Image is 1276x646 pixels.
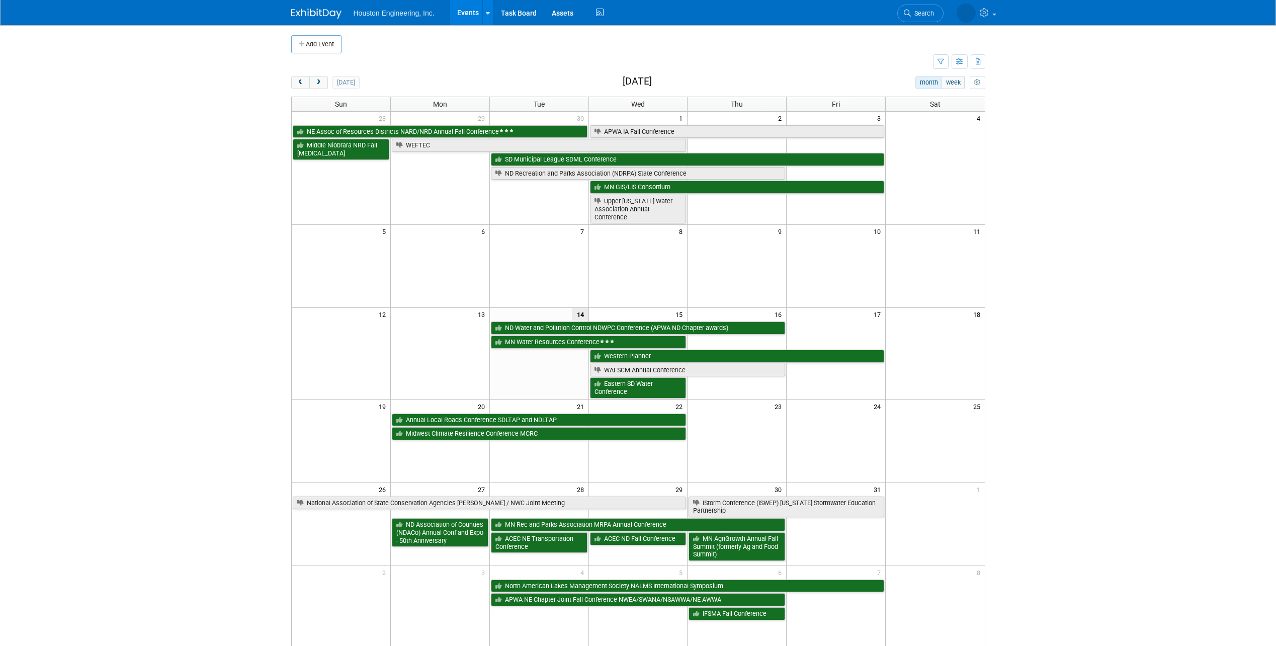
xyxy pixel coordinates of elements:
span: 30 [576,112,588,124]
span: 13 [477,308,489,320]
span: 1 [976,483,985,496]
img: Heidi Joarnt [957,4,976,23]
a: SD Municipal League SDML Conference [491,153,884,166]
button: next [309,76,328,89]
a: APWA IA Fall Conference [590,125,885,138]
button: month [915,76,942,89]
a: MN AgriGrowth Annual Fall Summit (formerly Ag and Food Summit) [689,532,785,561]
a: National Association of State Conservation Agencies [PERSON_NAME] / NWC Joint Meeting [293,497,687,510]
span: Sun [335,100,347,108]
button: prev [291,76,310,89]
a: APWA NE Chapter Joint Fall Conference NWEA/SWANA/NSAWWA/NE AWWA [491,593,786,606]
span: 8 [678,225,687,237]
a: North American Lakes Management Society NALMS International Symposium [491,580,884,593]
a: MN Rec and Parks Association MRPA Annual Conference [491,518,786,531]
span: 4 [976,112,985,124]
span: Tue [534,100,545,108]
span: 19 [378,400,390,413]
a: ND Recreation and Parks Association (NDRPA) State Conference [491,167,786,180]
span: 24 [873,400,885,413]
span: 18 [972,308,985,320]
span: 21 [576,400,588,413]
a: ND Association of Counties (NDACo) Annual Conf and Expo - 50th Anniversary [392,518,488,547]
a: Search [897,5,944,22]
a: ACEC ND Fall Conference [590,532,687,545]
span: 1 [678,112,687,124]
span: 28 [576,483,588,496]
span: 2 [777,112,786,124]
span: 20 [477,400,489,413]
span: 3 [480,566,489,579]
span: 6 [777,566,786,579]
button: week [942,76,965,89]
span: 3 [876,112,885,124]
span: 7 [579,225,588,237]
span: 22 [674,400,687,413]
span: 8 [976,566,985,579]
span: 10 [873,225,885,237]
span: 17 [873,308,885,320]
h2: [DATE] [623,76,652,87]
a: MN Water Resources Conference [491,336,687,349]
span: Fri [832,100,840,108]
a: IFSMA Fall Conference [689,607,785,620]
a: NE Assoc of Resources Districts NARD/NRD Annual Fall Conference [293,125,587,138]
span: 15 [674,308,687,320]
a: WAFSCM Annual Conference [590,364,786,377]
span: 29 [674,483,687,496]
button: Add Event [291,35,342,53]
span: 16 [774,308,786,320]
span: 6 [480,225,489,237]
span: 7 [876,566,885,579]
a: ND Water and Pollution Control NDWPC Conference (APWA ND Chapter awards) [491,321,786,335]
img: ExhibitDay [291,9,342,19]
span: 2 [381,566,390,579]
span: Mon [433,100,447,108]
a: IStorm Conference (ISWEP) [US_STATE] Stormwater Education Partnership [689,497,884,517]
span: Sat [930,100,941,108]
span: 5 [678,566,687,579]
span: Thu [731,100,743,108]
span: 9 [777,225,786,237]
a: Western Planner [590,350,885,363]
span: 31 [873,483,885,496]
span: 27 [477,483,489,496]
span: 28 [378,112,390,124]
span: Search [911,10,934,17]
a: ACEC NE Transportation Conference [491,532,587,553]
span: 11 [972,225,985,237]
i: Personalize Calendar [974,79,981,86]
span: 30 [774,483,786,496]
a: Eastern SD Water Conference [590,377,687,398]
span: 5 [381,225,390,237]
span: 14 [572,308,588,320]
span: 25 [972,400,985,413]
a: Upper [US_STATE] Water Association Annual Conference [590,195,687,223]
span: Wed [631,100,645,108]
button: myCustomButton [970,76,985,89]
span: 26 [378,483,390,496]
a: Middle Niobrara NRD Fall [MEDICAL_DATA] [293,139,389,159]
a: Midwest Climate Resilience Conference MCRC [392,427,687,440]
span: 29 [477,112,489,124]
a: Annual Local Roads Conference SDLTAP and NDLTAP [392,414,687,427]
span: 23 [774,400,786,413]
span: Houston Engineering, Inc. [354,9,435,17]
a: MN GIS/LIS Consortium [590,181,885,194]
span: 4 [579,566,588,579]
a: WEFTEC [392,139,687,152]
button: [DATE] [332,76,359,89]
span: 12 [378,308,390,320]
